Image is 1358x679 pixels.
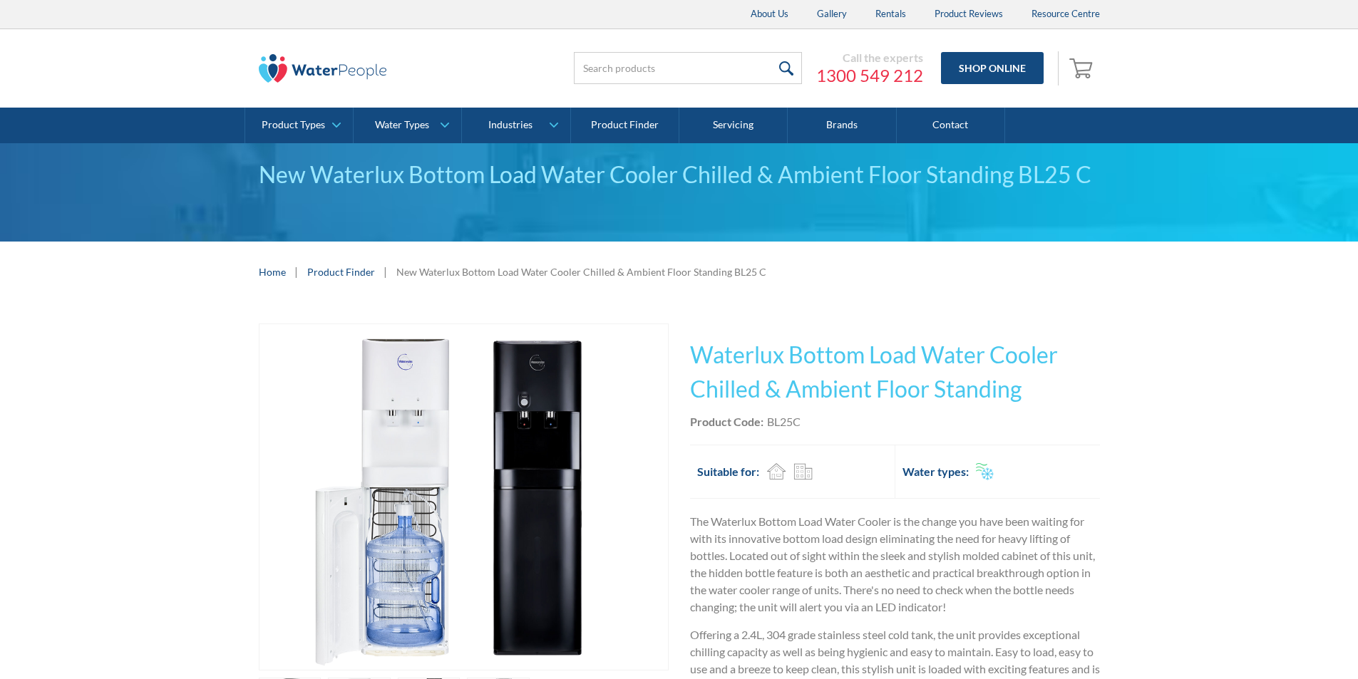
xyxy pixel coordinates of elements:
a: Contact [897,108,1005,143]
img: New Waterlux Bottom Load Water Cooler Chilled & Ambient Floor Standing BL25 C [291,324,637,670]
a: 1300 549 212 [816,65,923,86]
div: New Waterlux Bottom Load Water Cooler Chilled & Ambient Floor Standing BL25 C [396,264,766,279]
iframe: podium webchat widget bubble [1215,608,1358,679]
div: Water Types [375,119,429,131]
input: Search products [574,52,802,84]
img: shopping cart [1069,56,1096,79]
a: open lightbox [259,323,669,670]
a: Servicing [679,108,788,143]
div: Industries [488,119,533,131]
a: Water Types [354,108,461,143]
a: Shop Online [941,52,1044,84]
a: Industries [462,108,570,143]
a: Product Finder [307,264,375,279]
img: The Water People [259,54,387,83]
div: BL25C [767,413,801,430]
div: | [293,263,300,280]
h1: Waterlux Bottom Load Water Cooler Chilled & Ambient Floor Standing [690,338,1100,406]
a: Home [259,264,286,279]
div: | [382,263,389,280]
div: Product Types [262,119,325,131]
h2: Water types: [902,463,969,480]
a: Product Finder [571,108,679,143]
a: Brands [788,108,896,143]
a: Open cart [1066,51,1100,85]
h2: Suitable for: [697,463,759,480]
p: The Waterlux Bottom Load Water Cooler is the change you have been waiting for with its innovative... [690,513,1100,616]
a: Product Types [245,108,353,143]
strong: Product Code: [690,415,763,428]
div: Call the experts [816,51,923,65]
div: New Waterlux Bottom Load Water Cooler Chilled & Ambient Floor Standing BL25 C [259,157,1100,192]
